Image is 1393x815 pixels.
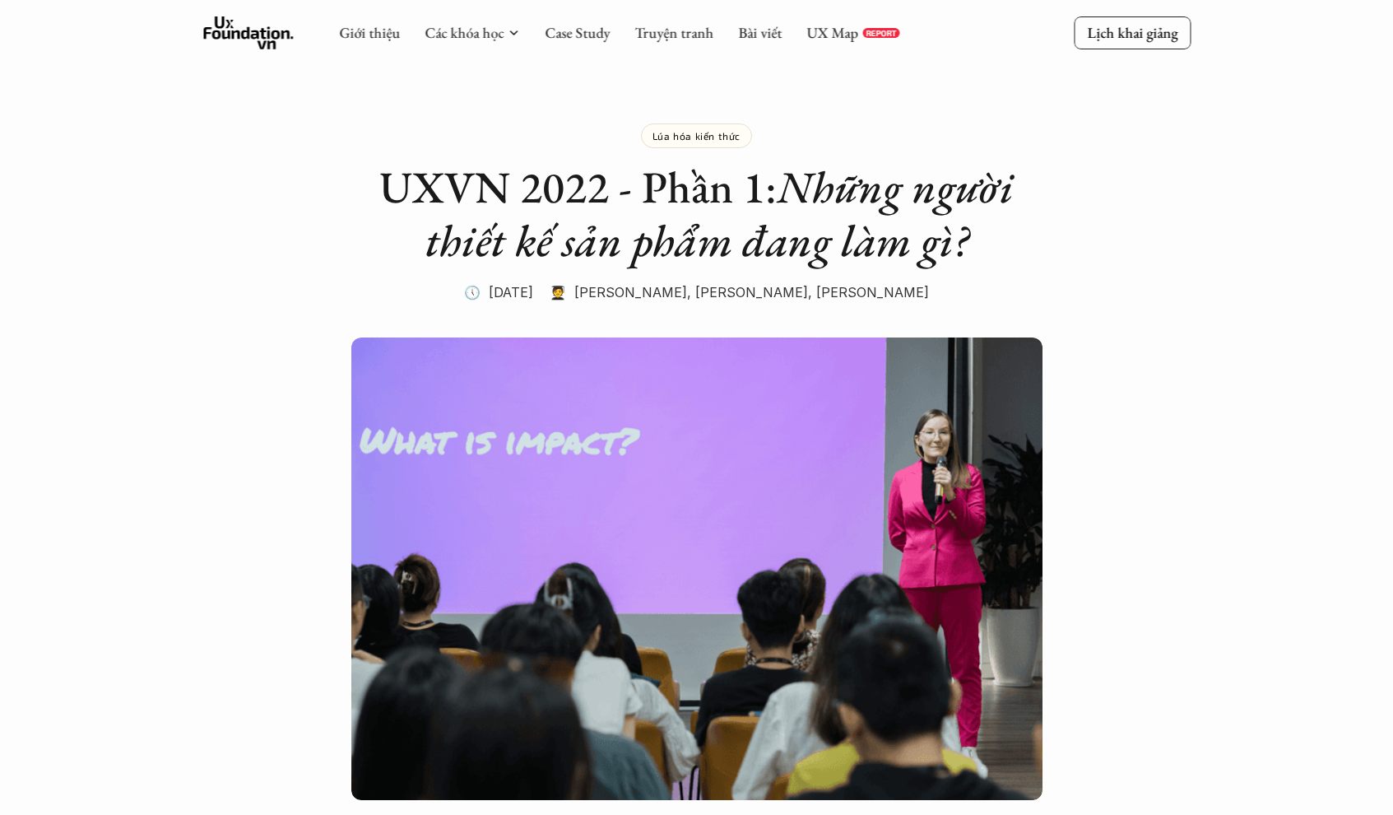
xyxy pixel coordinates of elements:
a: UX Map [806,23,858,42]
a: Giới thiệu [339,23,400,42]
p: Lịch khai giảng [1087,23,1177,42]
h1: UXVN 2022 - Phần 1: [368,161,1026,268]
em: Những người thiết kế sản phẩm đang làm gì? [425,158,1024,269]
p: Lúa hóa kiến thức [652,130,741,142]
a: Lịch khai giảng [1074,16,1191,49]
a: Truyện tranh [634,23,713,42]
a: Các khóa học [425,23,504,42]
a: Case Study [545,23,610,42]
p: 🕔 [DATE] [464,280,533,305]
p: 🧑‍🎓 [PERSON_NAME] [550,280,687,305]
p: REPORT [866,28,896,38]
a: Bài viết [738,23,782,42]
p: , [PERSON_NAME] [687,280,808,305]
p: , [PERSON_NAME] [808,280,929,305]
